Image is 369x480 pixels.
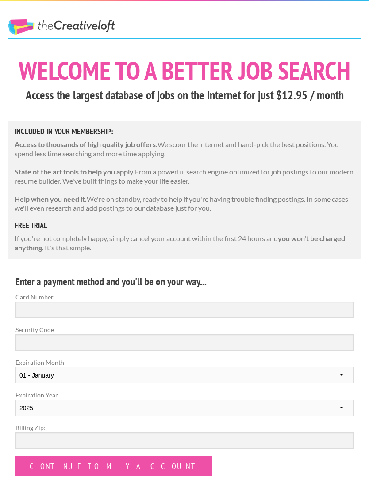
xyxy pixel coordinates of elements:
[15,358,354,390] label: Expiration Month
[15,222,355,230] h5: free trial
[15,234,355,253] p: If you're not completely happy, simply cancel your account within the first 24 hours and . It's t...
[15,456,212,476] input: Continue to my account
[15,423,354,432] label: Billing Zip:
[8,19,115,35] a: The Creative Loft
[8,58,361,83] h1: Welcome to a better job search
[15,140,158,148] strong: Access to thousands of high quality job offers.
[15,234,345,252] strong: you won't be charged anything
[8,87,361,104] h3: Access the largest database of jobs on the internet for just $12.95 / month
[15,367,354,383] select: Expiration Month
[15,195,355,213] p: We're on standby, ready to help if you're having trouble finding postings. In some cases we'll ev...
[15,325,354,334] label: Security Code
[15,195,87,203] strong: Help when you need it.
[15,400,354,416] select: Expiration Year
[15,292,354,302] label: Card Number
[15,128,355,136] h5: Included in Your Membership:
[15,275,354,289] h4: Enter a payment method and you'll be on your way...
[15,140,355,159] p: We scour the internet and hand-pick the best positions. You spend less time searching and more ti...
[15,167,135,176] strong: State of the art tools to help you apply.
[15,390,354,423] label: Expiration Year
[15,167,355,186] p: From a powerful search engine optimized for job postings to our modern resume builder. We've buil...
